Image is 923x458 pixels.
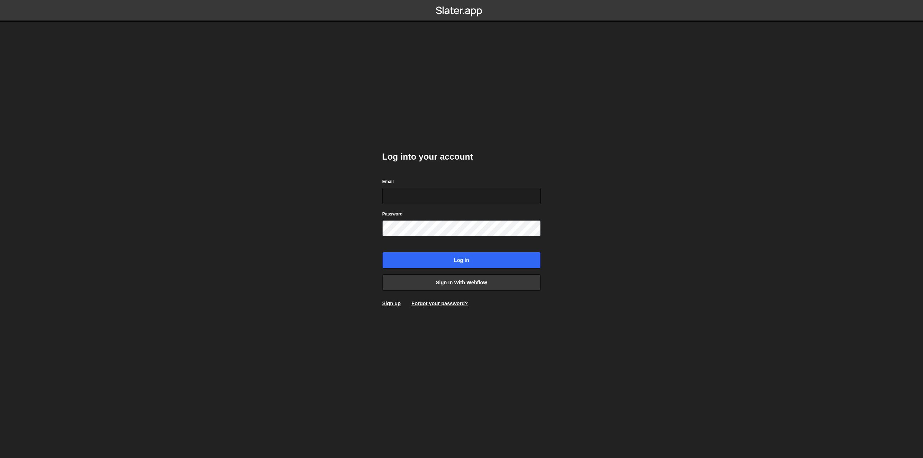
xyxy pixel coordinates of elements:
[382,301,401,306] a: Sign up
[382,210,403,218] label: Password
[382,252,541,268] input: Log in
[411,301,468,306] a: Forgot your password?
[382,274,541,291] a: Sign in with Webflow
[382,151,541,163] h2: Log into your account
[382,178,394,185] label: Email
